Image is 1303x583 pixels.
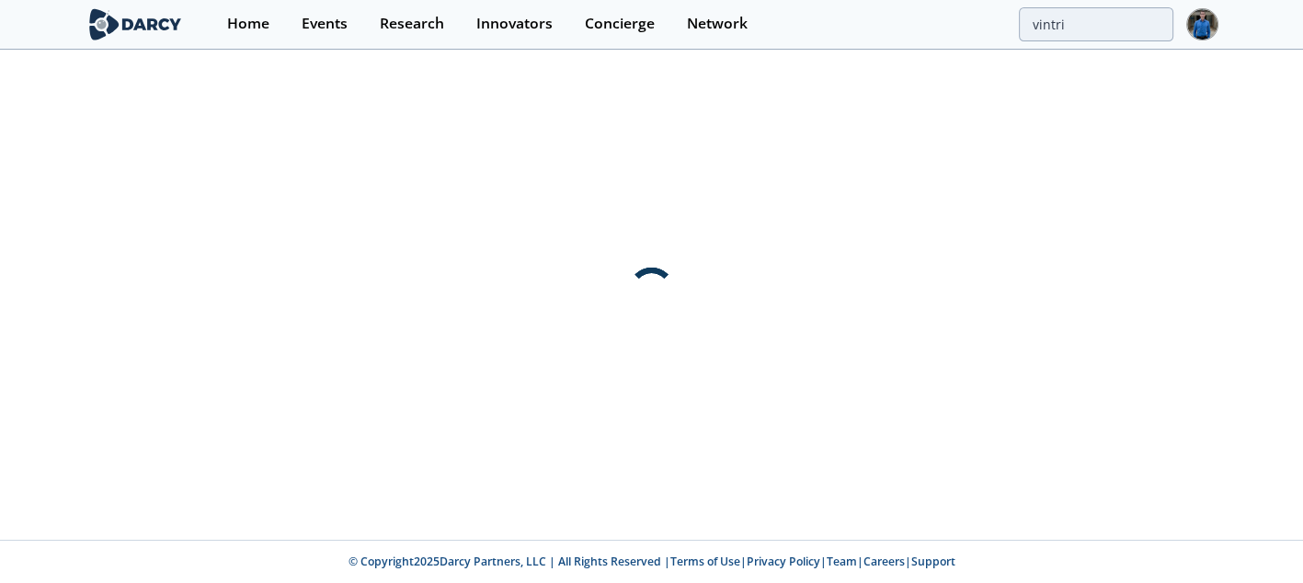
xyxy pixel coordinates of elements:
div: Network [687,17,748,31]
div: Home [227,17,269,31]
a: Support [911,554,955,569]
a: Terms of Use [670,554,740,569]
input: Advanced Search [1019,7,1173,41]
div: Concierge [585,17,655,31]
p: © Copyright 2025 Darcy Partners, LLC | All Rights Reserved | | | | | [89,554,1215,570]
img: Profile [1186,8,1218,40]
div: Events [302,17,348,31]
a: Team [827,554,857,569]
img: logo-wide.svg [86,8,186,40]
a: Careers [863,554,905,569]
a: Privacy Policy [747,554,820,569]
div: Research [380,17,444,31]
div: Innovators [476,17,553,31]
